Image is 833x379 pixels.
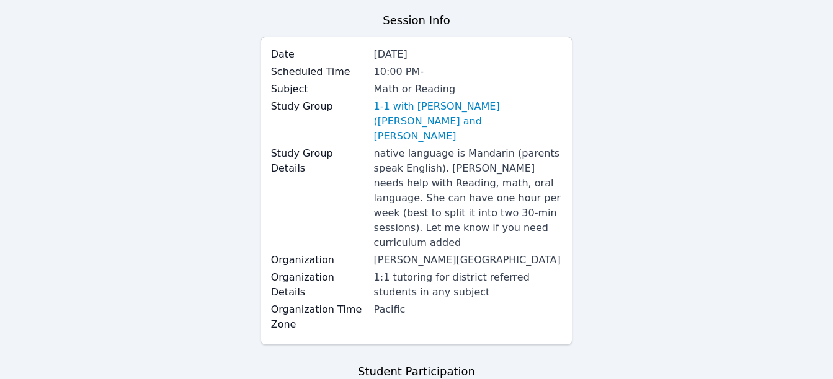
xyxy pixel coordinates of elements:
div: Pacific [374,302,563,317]
label: Subject [271,82,367,97]
label: Study Group [271,99,367,114]
label: Study Group Details [271,146,367,176]
h3: Session Info [383,12,450,29]
a: 1-1 with [PERSON_NAME] ([PERSON_NAME] and [PERSON_NAME] [374,99,563,144]
div: [DATE] [374,47,563,62]
div: 1:1 tutoring for district referred students in any subject [374,270,563,300]
div: [PERSON_NAME][GEOGRAPHIC_DATA] [374,253,563,268]
label: Scheduled Time [271,64,367,79]
label: Date [271,47,367,62]
div: native language is Mandarin (parents speak English). [PERSON_NAME] needs help with Reading, math,... [374,146,563,250]
div: Math or Reading [374,82,563,97]
label: Organization [271,253,367,268]
label: Organization Details [271,270,367,300]
label: Organization Time Zone [271,302,367,332]
div: 10:00 PM - [374,64,563,79]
